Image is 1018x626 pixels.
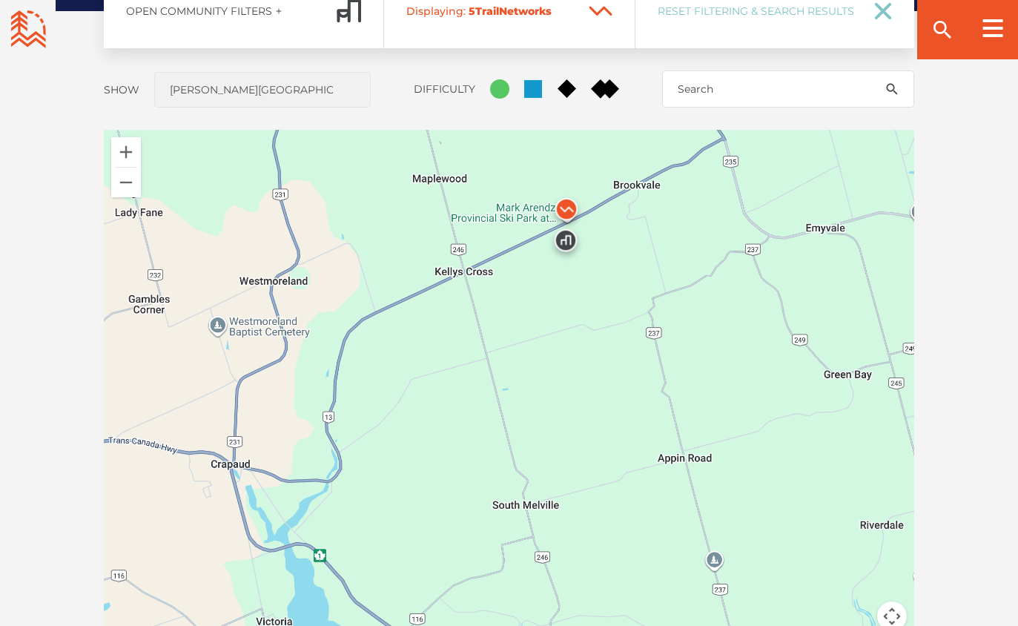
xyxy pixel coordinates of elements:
input: Search [662,70,914,108]
span: Trail [406,4,575,18]
button: search [870,70,914,108]
span: s [546,4,552,18]
span: Network [499,4,546,18]
span: Reset Filtering & Search Results [658,4,855,18]
label: Show [104,83,139,96]
span: Open Community Filters [126,4,272,18]
span: Displaying: [406,4,466,18]
span: 5 [469,4,475,18]
button: Zoom in [111,137,141,167]
ion-icon: add [274,6,284,16]
ion-icon: search [931,18,954,42]
button: Zoom out [111,168,141,197]
label: Difficulty [414,82,475,96]
ion-icon: search [885,82,899,96]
